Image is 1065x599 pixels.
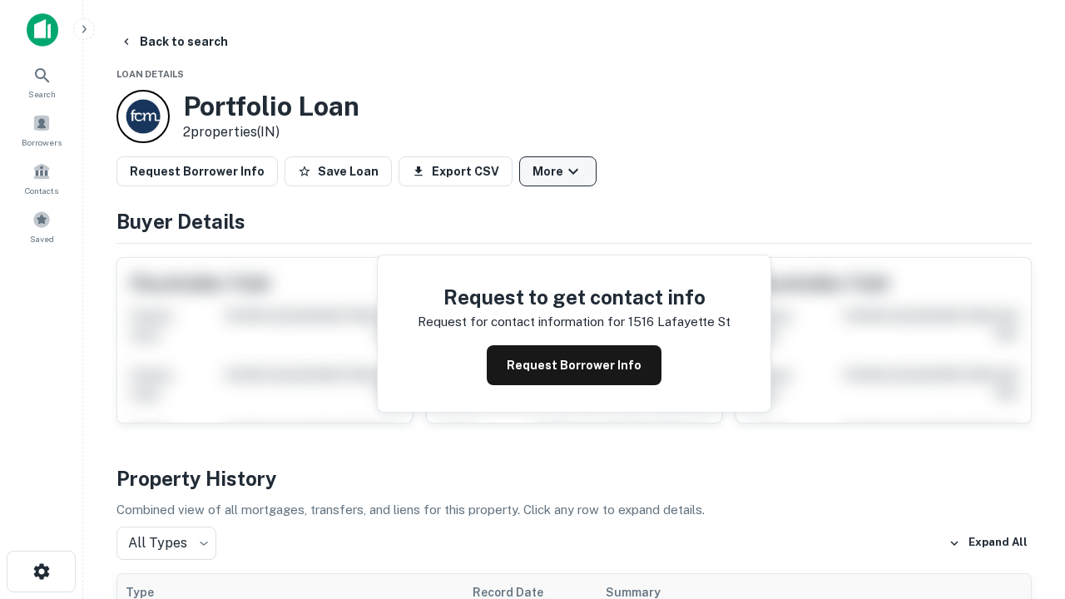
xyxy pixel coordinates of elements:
button: Save Loan [285,156,392,186]
p: 1516 lafayette st [628,312,731,332]
button: Back to search [113,27,235,57]
img: capitalize-icon.png [27,13,58,47]
button: Expand All [944,531,1032,556]
a: Borrowers [5,107,78,152]
button: Export CSV [399,156,513,186]
a: Search [5,59,78,104]
span: Saved [30,232,54,245]
h4: Property History [116,463,1032,493]
h4: Request to get contact info [418,282,731,312]
span: Loan Details [116,69,184,79]
a: Contacts [5,156,78,200]
p: Request for contact information for [418,312,625,332]
h4: Buyer Details [116,206,1032,236]
p: 2 properties (IN) [183,122,359,142]
span: Contacts [25,184,58,197]
p: Combined view of all mortgages, transfers, and liens for this property. Click any row to expand d... [116,500,1032,520]
button: More [519,156,597,186]
h3: Portfolio Loan [183,91,359,122]
button: Request Borrower Info [116,156,278,186]
div: All Types [116,527,216,560]
button: Request Borrower Info [487,345,661,385]
iframe: Chat Widget [982,466,1065,546]
a: Saved [5,204,78,249]
span: Borrowers [22,136,62,149]
span: Search [28,87,56,101]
